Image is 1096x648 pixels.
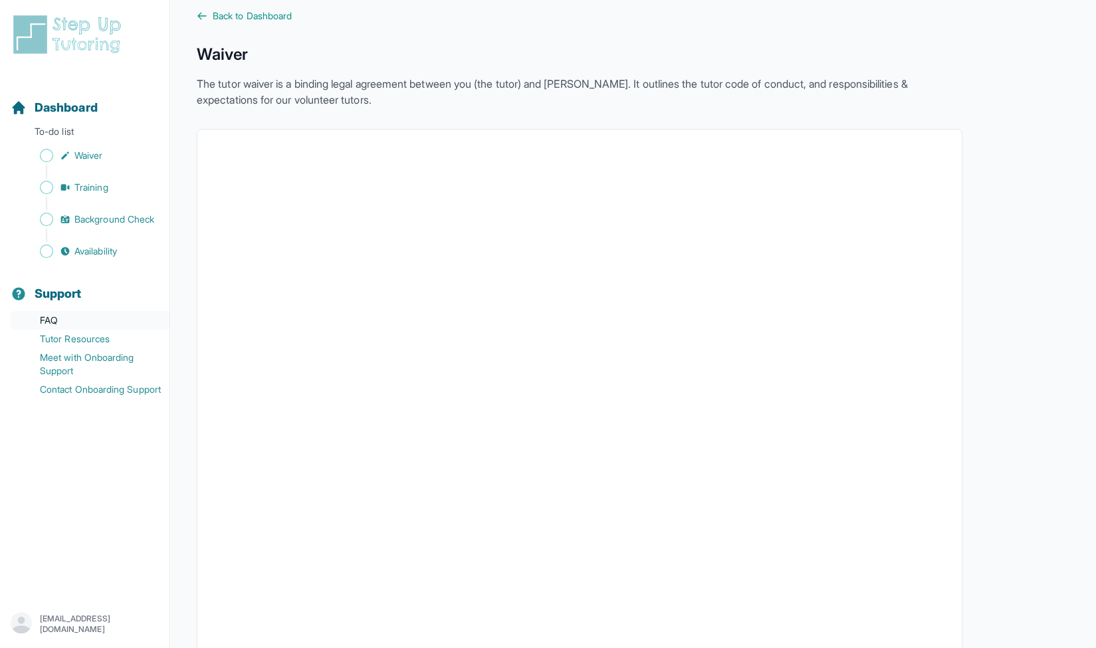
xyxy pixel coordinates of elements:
[74,213,154,226] span: Background Check
[11,330,169,348] a: Tutor Resources
[197,44,962,65] h1: Waiver
[74,149,102,162] span: Waiver
[74,245,117,258] span: Availability
[11,98,98,117] a: Dashboard
[11,348,169,380] a: Meet with Onboarding Support
[35,284,82,303] span: Support
[213,9,292,23] span: Back to Dashboard
[11,380,169,399] a: Contact Onboarding Support
[11,178,169,197] a: Training
[5,263,164,308] button: Support
[11,612,159,636] button: [EMAIL_ADDRESS][DOMAIN_NAME]
[11,210,169,229] a: Background Check
[11,311,169,330] a: FAQ
[40,613,159,635] p: [EMAIL_ADDRESS][DOMAIN_NAME]
[197,76,962,108] p: The tutor waiver is a binding legal agreement between you (the tutor) and [PERSON_NAME]. It outli...
[74,181,108,194] span: Training
[35,98,98,117] span: Dashboard
[11,242,169,261] a: Availability
[5,77,164,122] button: Dashboard
[11,13,129,56] img: logo
[197,9,962,23] a: Back to Dashboard
[5,125,164,144] p: To-do list
[11,146,169,165] a: Waiver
